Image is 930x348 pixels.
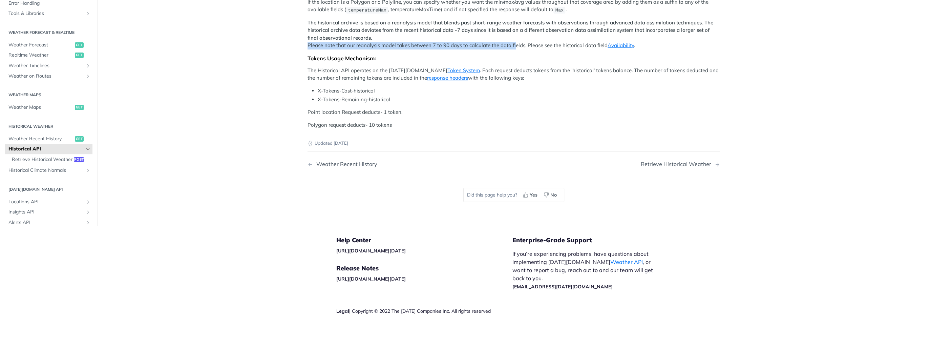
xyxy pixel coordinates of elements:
[447,67,480,74] a: Token System
[85,74,91,79] button: Show subpages for Weather on Routes
[8,155,92,165] a: Retrieve Historical Weatherpost
[75,105,84,110] span: get
[555,7,564,13] span: Max
[608,42,634,48] a: Availability
[85,210,91,215] button: Show subpages for Insights API
[308,19,720,49] p: Please note that our reanalysis model takes between 7 to 90 days to calculate the data fields. Pl...
[8,146,84,152] span: Historical API
[530,191,537,199] span: Yes
[5,29,92,36] h2: Weather Forecast & realtime
[336,308,349,314] a: Legal
[75,42,84,48] span: get
[5,61,92,71] a: Weather TimelinesShow subpages for Weather Timelines
[8,209,84,216] span: Insights API
[336,308,512,314] div: | Copyright © 2022 The [DATE] Companies Inc. All rights reserved
[5,71,92,81] a: Weather on RoutesShow subpages for Weather on Routes
[85,63,91,68] button: Show subpages for Weather Timelines
[8,10,84,17] span: Tools & Libraries
[336,276,406,282] a: [URL][DOMAIN_NAME][DATE]
[641,161,720,167] a: Next Page: Retrieve Historical Weather
[8,167,84,174] span: Historical Climate Normals
[348,7,386,13] span: temperatureMax
[8,136,73,142] span: Weather Recent History
[541,190,561,200] button: No
[8,199,84,205] span: Locations API
[336,264,512,272] h5: Release Notes
[550,191,557,199] span: No
[610,259,643,265] a: Weather API
[8,62,84,69] span: Weather Timelines
[75,136,84,142] span: get
[8,73,84,80] span: Weather on Routes
[308,108,720,116] p: Point location Request deducts- 1 token.
[5,50,92,61] a: Realtime Weatherget
[5,197,92,207] a: Locations APIShow subpages for Locations API
[85,168,91,173] button: Show subpages for Historical Climate Normals
[641,161,715,167] div: Retrieve Historical Weather
[5,165,92,176] a: Historical Climate NormalsShow subpages for Historical Climate Normals
[318,96,720,104] li: X-Tokens-Remaining-historical
[5,40,92,50] a: Weather Forecastget
[85,220,91,225] button: Show subpages for Alerts API
[463,188,564,202] div: Did this page help you?
[5,8,92,19] a: Tools & LibrariesShow subpages for Tools & Libraries
[308,121,720,129] p: Polygon request deducts- 10 tokens
[512,250,660,290] p: If you’re experiencing problems, have questions about implementing [DATE][DOMAIN_NAME] , or want ...
[308,161,484,167] a: Previous Page: Weather Recent History
[5,218,92,228] a: Alerts APIShow subpages for Alerts API
[8,52,73,59] span: Realtime Weather
[8,42,73,48] span: Weather Forecast
[5,102,92,112] a: Weather Mapsget
[5,92,92,98] h2: Weather Maps
[8,219,84,226] span: Alerts API
[5,144,92,154] a: Historical APIHide subpages for Historical API
[12,156,72,163] span: Retrieve Historical Weather
[512,284,613,290] a: [EMAIL_ADDRESS][DATE][DOMAIN_NAME]
[336,236,512,244] h5: Help Center
[5,207,92,218] a: Insights APIShow subpages for Insights API
[74,157,84,162] span: post
[318,87,720,95] li: X-Tokens-Cost-historical
[308,140,720,147] p: Updated [DATE]
[308,154,720,174] nav: Pagination Controls
[308,67,720,82] p: The Historical API operates on the [DATE][DOMAIN_NAME] . Each request deducts tokens from the 'hi...
[308,55,720,62] div: Tokens Usage Mechanism:
[521,190,541,200] button: Yes
[85,146,91,152] button: Hide subpages for Historical API
[5,186,92,192] h2: [DATE][DOMAIN_NAME] API
[427,75,468,81] a: response headers
[5,123,92,129] h2: Historical Weather
[336,248,406,254] a: [URL][DOMAIN_NAME][DATE]
[5,134,92,144] a: Weather Recent Historyget
[85,11,91,16] button: Show subpages for Tools & Libraries
[85,199,91,205] button: Show subpages for Locations API
[512,236,671,244] h5: Enterprise-Grade Support
[308,19,713,41] strong: The historical archive is based on a reanalysis model that blends past short-range weather foreca...
[8,104,73,111] span: Weather Maps
[75,53,84,58] span: get
[313,161,377,167] div: Weather Recent History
